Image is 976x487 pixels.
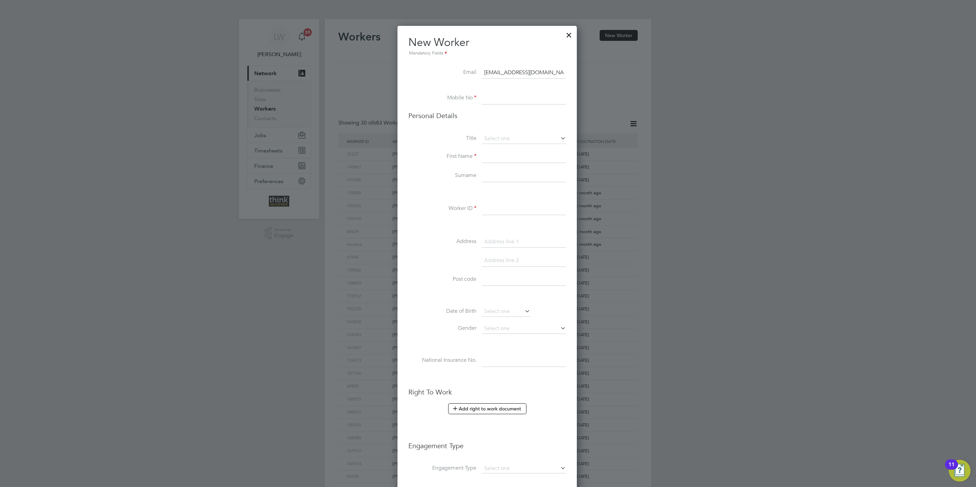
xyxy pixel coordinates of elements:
[408,153,476,160] label: First Name
[482,255,566,267] input: Address line 2
[408,111,566,120] h3: Personal Details
[408,388,566,396] h3: Right To Work
[448,403,526,414] button: Add right to work document
[482,464,566,473] input: Select one
[408,135,476,142] label: Title
[408,172,476,179] label: Surname
[482,236,566,248] input: Address line 1
[949,460,971,482] button: Open Resource Center, 11 new notifications
[408,357,476,364] label: National Insurance No.
[408,35,566,57] h2: New Worker
[408,205,476,212] label: Worker ID
[408,50,566,57] div: Mandatory Fields
[408,238,476,245] label: Address
[408,69,476,76] label: Email
[482,324,566,334] input: Select one
[408,325,476,332] label: Gender
[408,276,476,283] label: Post code
[408,308,476,315] label: Date of Birth
[482,307,530,317] input: Select one
[408,94,476,101] label: Mobile No
[408,465,476,472] label: Engagement Type
[408,435,566,450] h3: Engagement Type
[948,465,955,473] div: 11
[482,134,566,144] input: Select one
